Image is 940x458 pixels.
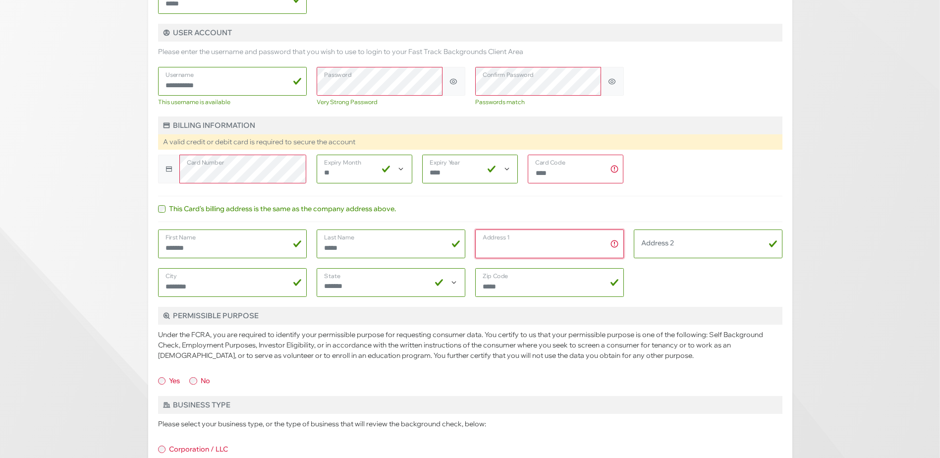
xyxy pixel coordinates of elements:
h5: User Account [158,24,782,42]
label: Corporation / LLC [169,444,228,455]
select: State [317,268,465,297]
div: Passwords match [475,98,624,107]
div: This username is available [158,98,307,107]
label: Yes [169,376,180,386]
span: Under the FCRA, you are required to identify your permissible purpose for requesting consumer dat... [158,330,763,360]
h5: Permissible Purpose [158,307,782,325]
h5: Business Type [158,396,782,414]
p: Please enter the username and password that you wish to use to login to your Fast Track Backgroun... [158,47,782,57]
span: Please select your business type, or the type of business that will review the background check, ... [158,419,486,428]
label: This Card's billing address is the same as the company address above. [169,204,396,214]
keeper-lock: Open Keeper Popup [595,238,607,250]
div: Very Strong Password [317,98,465,107]
h5: Billing Information [158,116,782,134]
label: No [201,376,210,386]
div: A valid credit or debit card is required to secure the account [158,134,782,150]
